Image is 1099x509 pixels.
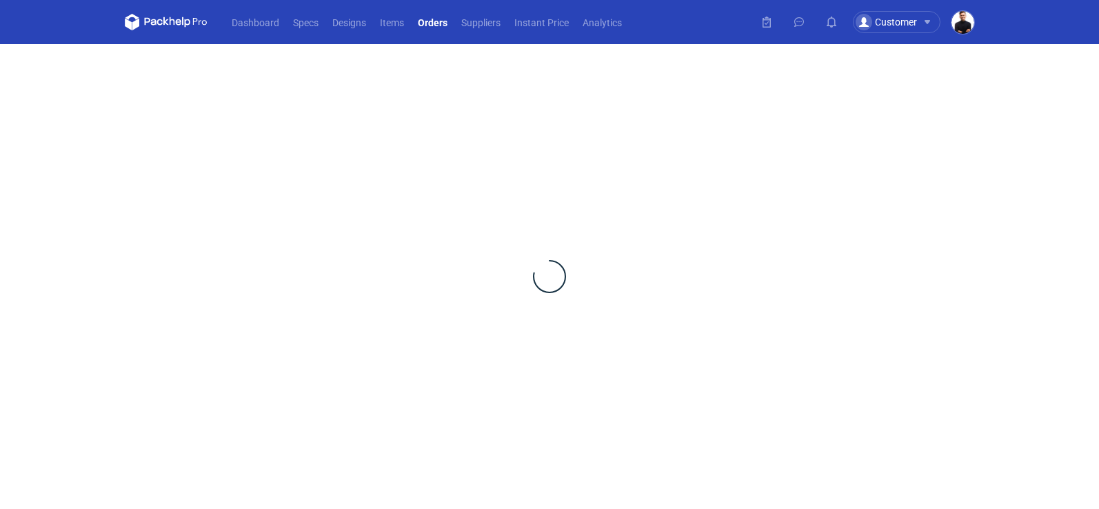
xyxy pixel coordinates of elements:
a: Designs [325,14,373,30]
a: Suppliers [454,14,507,30]
a: Dashboard [225,14,286,30]
button: Customer [853,11,951,33]
div: Customer [856,14,917,30]
img: Tomasz Kubiak [951,11,974,34]
a: Items [373,14,411,30]
a: Orders [411,14,454,30]
a: Specs [286,14,325,30]
a: Instant Price [507,14,576,30]
svg: Packhelp Pro [125,14,208,30]
a: Analytics [576,14,629,30]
